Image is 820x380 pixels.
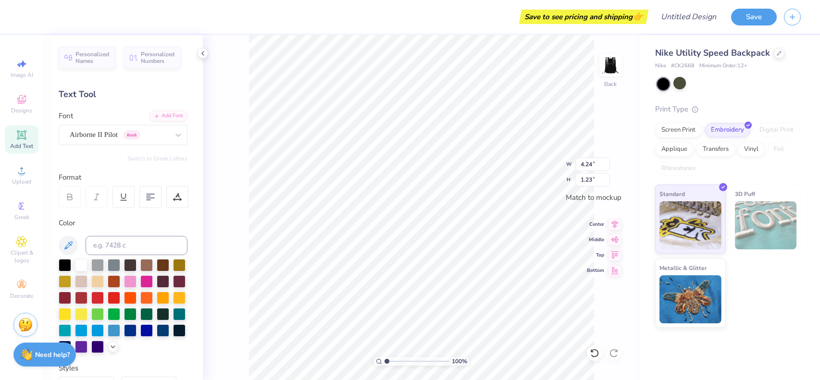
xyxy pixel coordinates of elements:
[735,189,755,199] span: 3D Puff
[604,80,617,88] div: Back
[659,189,685,199] span: Standard
[75,51,110,64] span: Personalized Names
[11,71,33,79] span: Image AI
[655,104,801,115] div: Print Type
[149,110,187,122] div: Add Font
[753,123,800,137] div: Digital Print
[731,9,777,25] button: Save
[655,142,694,157] div: Applique
[671,62,695,70] span: # CK2668
[768,142,790,157] div: Foil
[59,172,188,183] div: Format
[738,142,765,157] div: Vinyl
[655,123,702,137] div: Screen Print
[705,123,750,137] div: Embroidery
[35,350,70,359] strong: Need help?
[59,88,187,101] div: Text Tool
[655,62,666,70] span: Nike
[59,363,187,374] div: Styles
[659,263,707,273] span: Metallic & Glitter
[5,249,38,264] span: Clipart & logos
[587,267,604,274] span: Bottom
[59,110,73,122] label: Font
[655,47,770,59] span: Nike Utility Speed Backpack
[653,7,724,26] input: Untitled Design
[141,51,175,64] span: Personalized Numbers
[601,56,620,75] img: Back
[696,142,735,157] div: Transfers
[59,218,187,229] div: Color
[659,275,721,323] img: Metallic & Glitter
[659,201,721,249] img: Standard
[587,221,604,228] span: Center
[699,62,747,70] span: Minimum Order: 12 +
[452,357,467,366] span: 100 %
[587,236,604,243] span: Middle
[10,292,33,300] span: Decorate
[587,252,604,258] span: Top
[86,236,187,255] input: e.g. 7428 c
[127,155,187,162] button: Switch to Greek Letters
[14,213,29,221] span: Greek
[11,107,32,114] span: Designs
[735,201,797,249] img: 3D Puff
[10,142,33,150] span: Add Text
[655,161,702,176] div: Rhinestones
[633,11,643,22] span: 👉
[12,178,31,185] span: Upload
[522,10,646,24] div: Save to see pricing and shipping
